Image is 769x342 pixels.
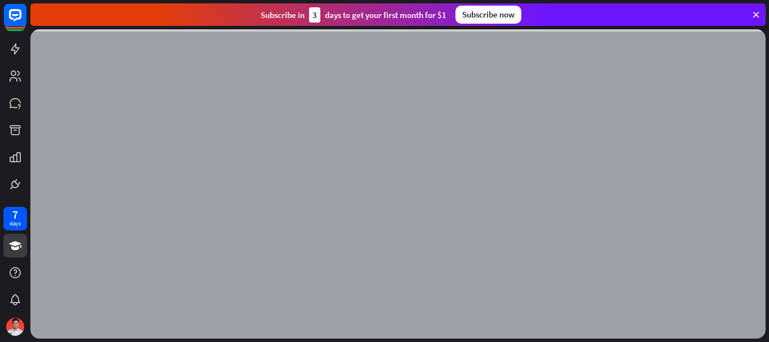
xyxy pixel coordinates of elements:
div: Subscribe now [455,6,521,24]
div: 7 [12,210,18,220]
div: days [10,220,21,228]
a: 7 days [3,207,27,230]
div: 3 [309,7,320,23]
div: Subscribe in days to get your first month for $1 [261,7,446,23]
